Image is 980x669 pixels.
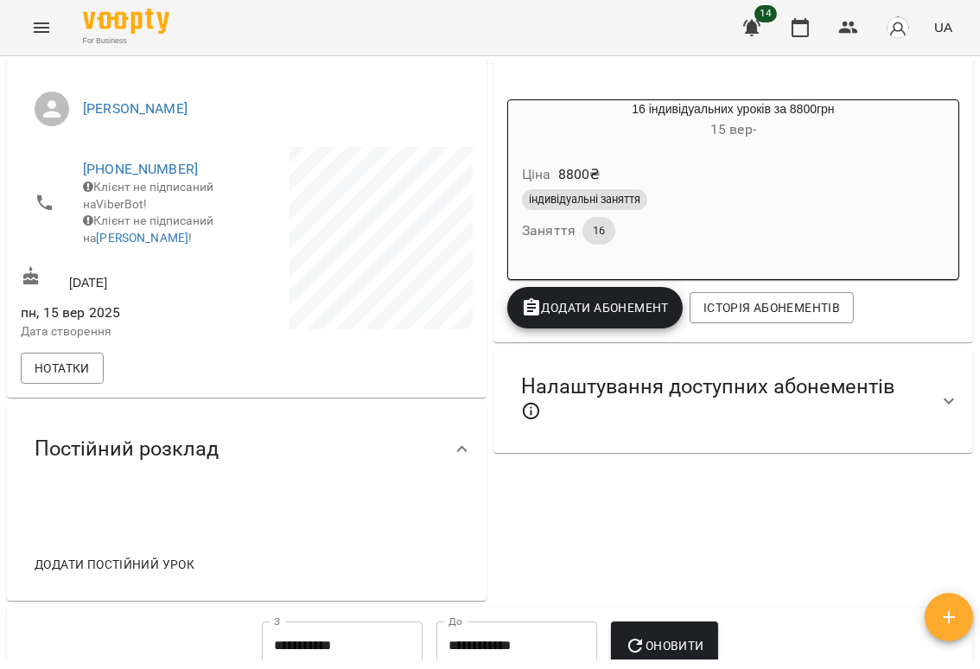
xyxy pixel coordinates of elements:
span: 16 [582,223,615,239]
svg: Якщо не обрано жодного, клієнт зможе побачити всі публічні абонементи [521,401,542,422]
span: індивідуальні заняття [522,192,647,207]
p: 8800 ₴ [558,164,601,185]
span: Історія абонементів [703,297,840,318]
span: Додати Абонемент [521,297,669,318]
button: Menu [21,7,62,48]
button: Додати постійний урок [28,549,201,580]
span: For Business [83,35,169,47]
span: 15 вер - [710,121,756,137]
span: Нотатки [35,358,90,379]
div: 16 індивідуальних уроків за 8800грн [508,100,958,142]
button: Історія абонементів [690,292,854,323]
h6: Заняття [522,219,576,243]
div: [DATE] [17,263,247,295]
a: [PERSON_NAME] [96,231,188,245]
span: Постійний розклад [35,436,219,462]
span: UA [934,18,952,36]
span: Клієнт не підписаний на ViberBot! [83,180,213,211]
button: UA [927,11,959,43]
span: пн, 15 вер 2025 [21,303,244,323]
img: Voopty Logo [83,9,169,34]
a: [PHONE_NUMBER] [83,161,198,177]
div: Постійний розклад [7,405,487,494]
img: avatar_s.png [886,16,910,40]
span: Додати постійний урок [35,554,194,575]
span: Налаштування доступних абонементів [521,373,914,428]
div: Налаштування доступних абонементів [493,349,973,452]
button: 16 індивідуальних уроків за 8800грн15 вер- Ціна8800₴індивідуальні заняттяЗаняття16 [508,100,958,265]
span: Оновити [625,635,703,656]
span: 14 [754,5,777,22]
span: Клієнт не підписаний на ! [83,213,213,245]
a: [PERSON_NAME] [83,100,188,117]
button: Нотатки [21,353,104,384]
h6: Ціна [522,162,551,187]
p: Дата створення [21,323,244,341]
button: Додати Абонемент [507,287,683,328]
